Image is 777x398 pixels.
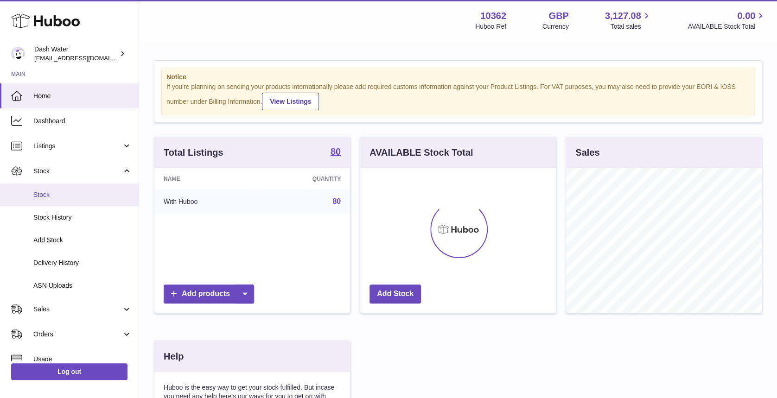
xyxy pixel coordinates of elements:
span: Sales [33,305,122,314]
a: 80 [331,147,341,158]
h3: AVAILABLE Stock Total [369,146,473,159]
h3: Sales [575,146,599,159]
h3: Total Listings [164,146,223,159]
a: Add products [164,284,254,303]
a: Log out [11,363,127,380]
strong: 10362 [480,10,506,22]
a: 0.00 AVAILABLE Stock Total [688,10,766,31]
a: 80 [332,197,341,205]
span: Stock [33,190,132,199]
a: View Listings [262,93,319,110]
img: bea@dash-water.com [11,47,25,61]
strong: 80 [331,147,341,156]
span: Add Stock [33,236,132,245]
span: AVAILABLE Stock Total [688,22,766,31]
span: Stock History [33,213,132,222]
span: Orders [33,330,122,339]
span: Dashboard [33,117,132,126]
th: Quantity [258,168,350,190]
span: Listings [33,142,122,151]
span: 3,127.08 [605,10,641,22]
strong: Notice [166,73,750,82]
span: ASN Uploads [33,281,132,290]
div: Dash Water [34,45,118,63]
a: 3,127.08 Total sales [605,10,652,31]
span: Home [33,92,132,101]
th: Name [154,168,258,190]
td: With Huboo [154,190,258,214]
span: [EMAIL_ADDRESS][DOMAIN_NAME] [34,54,136,62]
span: Delivery History [33,259,132,267]
h3: Help [164,350,184,363]
span: Stock [33,167,122,176]
div: Huboo Ref [475,22,506,31]
div: Currency [542,22,569,31]
div: If you're planning on sending your products internationally please add required customs informati... [166,82,750,110]
span: Total sales [610,22,651,31]
span: Usage [33,355,132,364]
span: 0.00 [737,10,755,22]
a: Add Stock [369,284,421,303]
strong: GBP [548,10,568,22]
